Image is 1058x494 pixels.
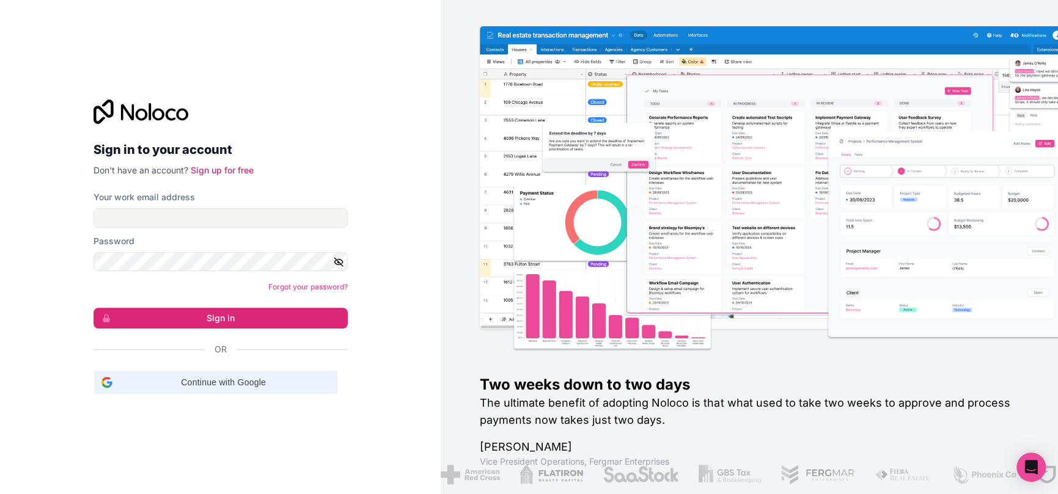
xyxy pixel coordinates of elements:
div: Continue with Google [94,370,338,394]
span: Or [215,343,227,355]
img: /assets/fiera-fwj2N5v4.png [875,465,932,484]
img: /assets/gbstax-C-GtDUiK.png [699,465,761,484]
h1: [PERSON_NAME] [480,438,1019,456]
h2: Sign in to your account [94,139,348,161]
label: Your work email address [94,191,195,203]
label: Password [94,235,134,247]
img: /assets/phoenix-BREaitsQ.png [951,465,1017,484]
button: Sign in [94,308,348,329]
a: Sign up for free [191,165,254,175]
input: Email address [94,208,348,228]
img: /assets/saastock-C6Zbiodz.png [603,465,680,484]
h1: Vice President Operations , Fergmar Enterprises [480,456,1019,468]
input: Password [94,252,348,272]
img: /assets/fergmar-CudnrXN5.png [781,465,855,484]
span: Continue with Google [117,376,330,389]
div: Open Intercom Messenger [1016,452,1046,482]
img: /assets/flatiron-C8eUkumj.png [520,465,583,484]
h1: Two weeks down to two days [480,375,1019,394]
h2: The ultimate benefit of adopting Noloco is that what used to take two weeks to approve and proces... [480,394,1019,429]
img: /assets/american-red-cross-BAupjrZR.png [441,465,500,484]
span: Don't have an account? [94,165,188,175]
a: Forgot your password? [268,282,348,291]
